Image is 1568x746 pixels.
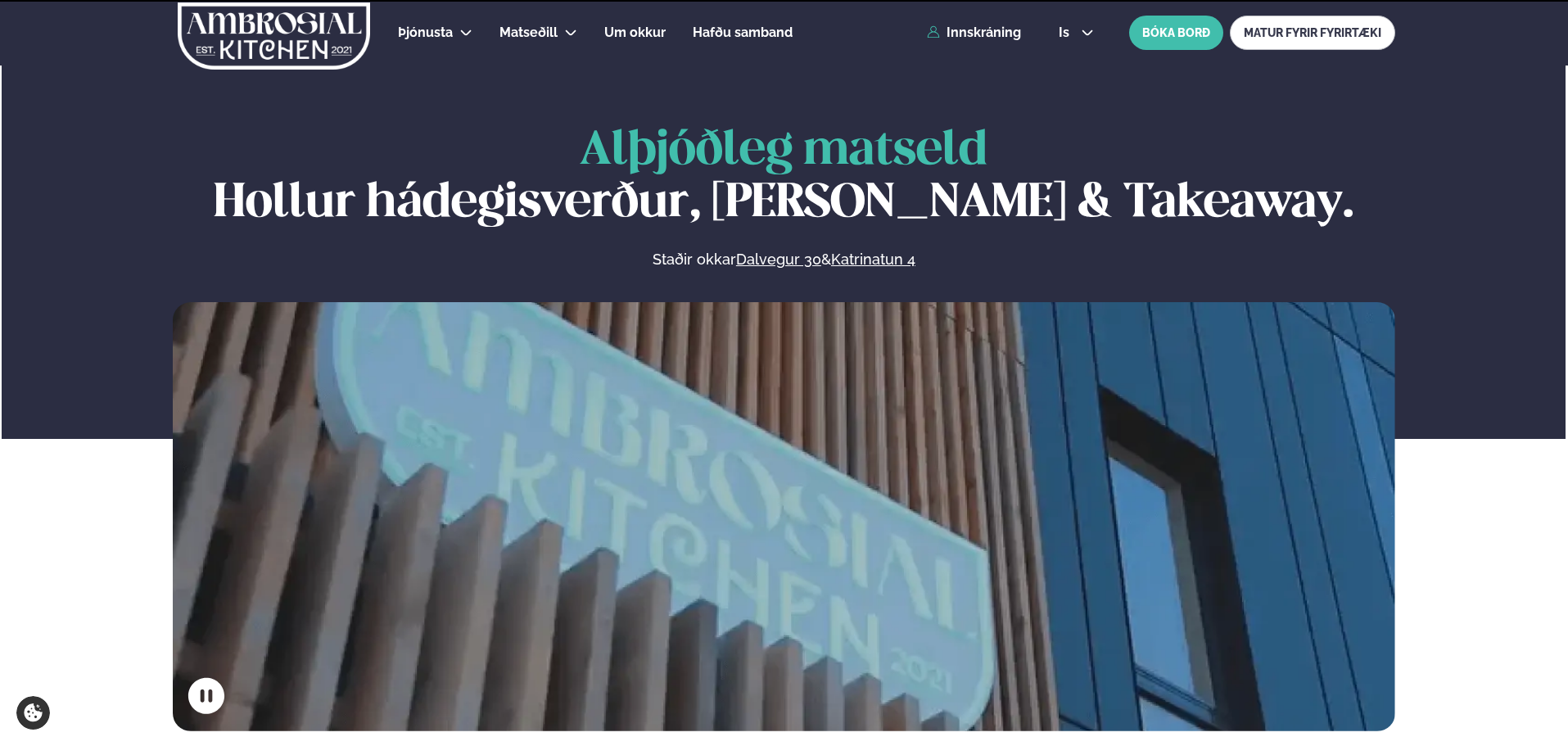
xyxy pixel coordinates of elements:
[580,129,987,174] span: Alþjóðleg matseld
[474,250,1093,269] p: Staðir okkar &
[499,23,558,43] a: Matseðill
[173,125,1395,230] h1: Hollur hádegisverður, [PERSON_NAME] & Takeaway.
[1230,16,1395,50] a: MATUR FYRIR FYRIRTÆKI
[1129,16,1223,50] button: BÓKA BORÐ
[1059,26,1074,39] span: is
[604,25,666,40] span: Um okkur
[927,25,1021,40] a: Innskráning
[693,23,793,43] a: Hafðu samband
[736,250,821,269] a: Dalvegur 30
[398,23,453,43] a: Þjónusta
[693,25,793,40] span: Hafðu samband
[1046,26,1107,39] button: is
[604,23,666,43] a: Um okkur
[176,2,372,70] img: logo
[831,250,915,269] a: Katrinatun 4
[398,25,453,40] span: Þjónusta
[499,25,558,40] span: Matseðill
[16,696,50,730] a: Cookie settings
